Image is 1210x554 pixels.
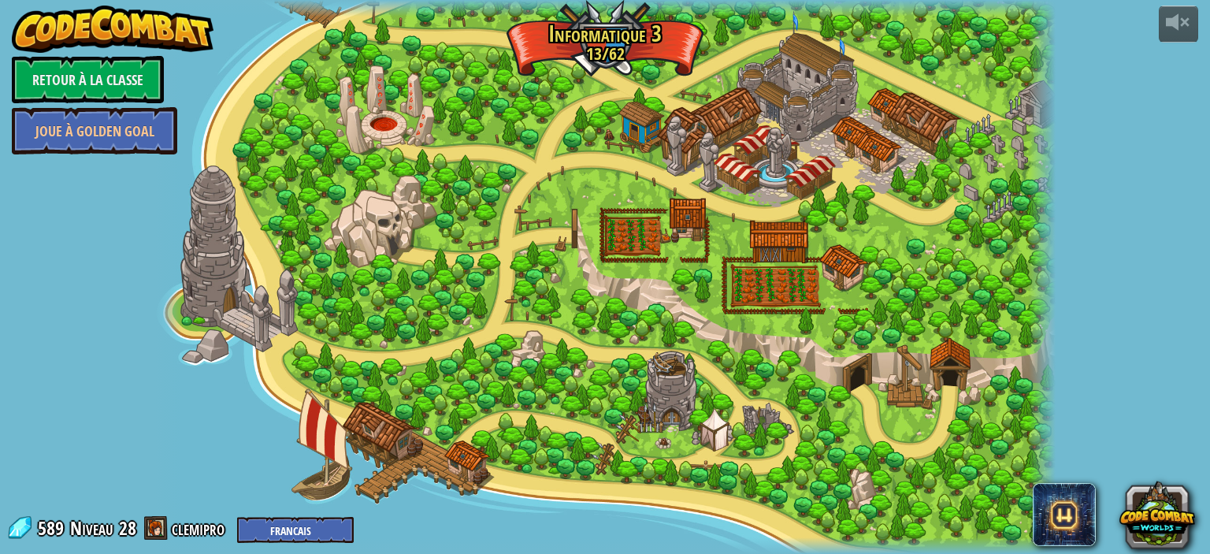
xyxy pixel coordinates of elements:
span: 589 [38,515,69,541]
a: Joue à Golden Goal [12,107,177,154]
span: Niveau [70,515,113,541]
a: Retour à la Classe [12,56,164,103]
a: clemipro [172,515,229,541]
button: Ajuster le volume [1159,6,1198,43]
img: CodeCombat - Learn how to code by playing a game [12,6,213,53]
span: 28 [119,515,136,541]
